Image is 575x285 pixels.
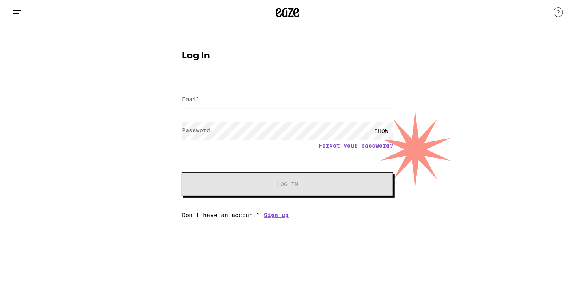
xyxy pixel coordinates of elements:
div: SHOW [370,122,393,140]
span: Hi. Need any help? [5,6,57,12]
div: Don't have an account? [182,212,393,218]
label: Password [182,127,210,133]
h1: Log In [182,51,393,61]
a: Forgot your password? [319,142,393,149]
a: Sign up [264,212,289,218]
span: Log In [277,181,298,187]
input: Email [182,91,393,109]
button: Log In [182,172,393,196]
label: Email [182,96,200,102]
